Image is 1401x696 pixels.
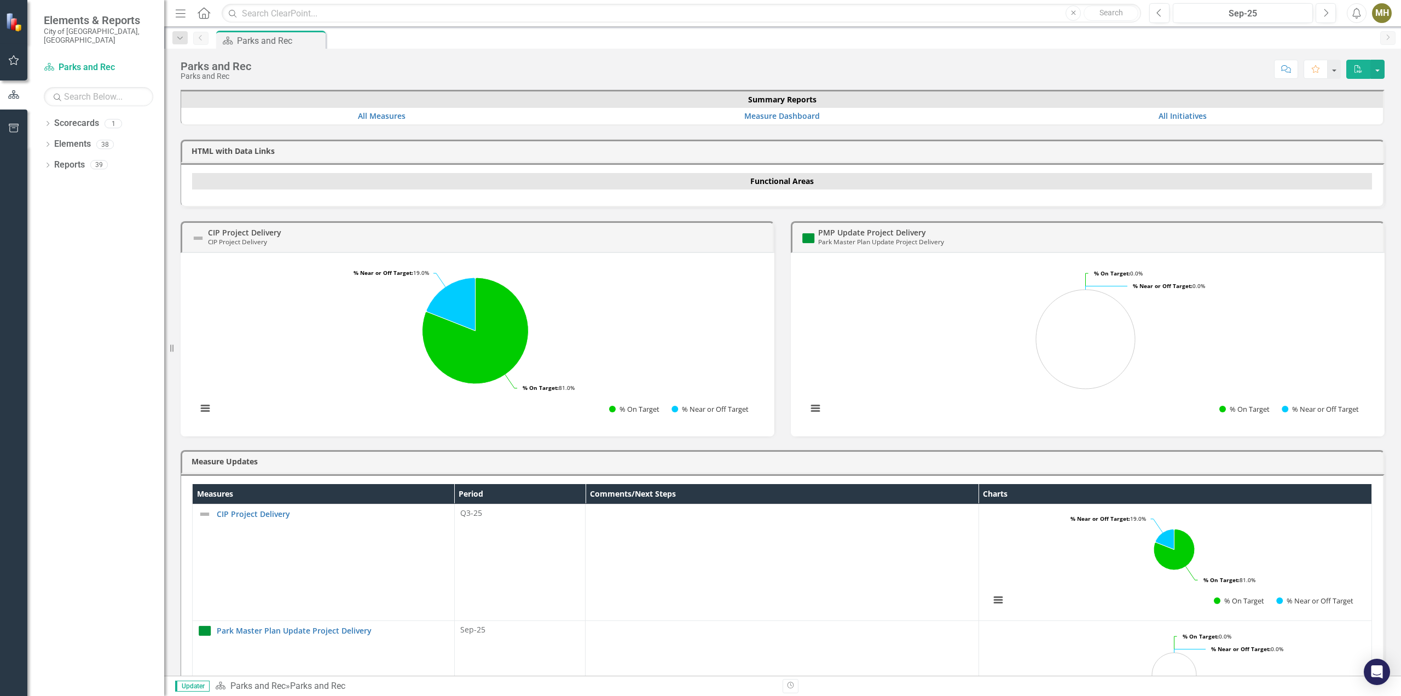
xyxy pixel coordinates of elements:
[1183,632,1219,640] tspan: % On Target:
[523,384,559,392] tspan: % On Target:
[1203,576,1240,584] tspan: % On Target:
[192,232,205,245] img: Not Defined
[217,626,449,635] a: Park Master Plan Update Project Delivery
[54,159,85,171] a: Reports
[1154,529,1195,570] path: % On Target, 80.95238095.
[44,27,153,45] small: City of [GEOGRAPHIC_DATA], [GEOGRAPHIC_DATA]
[523,384,575,392] text: 81.0%
[802,261,1369,425] svg: Interactive chart
[1133,282,1205,290] text: 0.0%
[354,269,429,277] text: 19.0%
[192,173,1372,189] th: Functional Areas
[1211,645,1283,653] text: 0.0%
[175,681,210,692] span: Updater
[354,269,413,277] tspan: % Near or Off Target:
[44,87,153,106] input: Search Below...
[44,14,153,27] span: Elements & Reports
[1203,576,1255,584] text: 81.0%
[1155,529,1174,549] path: % Near or Off Target, 19.04761905.
[54,138,91,151] a: Elements
[609,404,659,414] button: Show % On Target
[744,111,820,121] a: Measure Dashboard
[192,261,759,425] svg: Interactive chart
[215,680,774,693] div: »
[1219,404,1270,414] button: Show % On Target
[181,72,251,80] div: Parks and Rec
[358,111,406,121] a: All Measures
[1214,596,1264,606] button: Show % On Target
[460,624,580,635] div: Sep-25
[5,13,25,32] img: ClearPoint Strategy
[671,404,749,414] button: Show % Near or Off Target
[991,593,1006,608] button: View chart menu, Chart
[96,140,114,149] div: 38
[192,147,1377,155] h3: HTML with Data Links
[1070,515,1130,522] tspan: % Near or Off Target:
[586,504,979,620] td: Double-Click to Edit
[802,261,1374,425] div: Chart. Highcharts interactive chart.
[1070,515,1146,522] text: 19.0%
[808,401,823,416] button: View chart menu, Chart
[193,504,455,620] td: Double-Click to Edit Right Click for Context Menu
[1133,282,1192,290] tspan: % Near or Off Target:
[208,237,267,246] small: CIP Project Delivery
[818,237,944,246] small: Park Master Plan Update Project Delivery
[985,508,1366,617] div: Chart. Highcharts interactive chart.
[422,278,529,384] path: % On Target, 80.95238095.
[1084,5,1138,21] button: Search
[90,160,108,170] div: 39
[290,681,345,691] div: Parks and Rec
[985,508,1364,617] svg: Interactive chart
[426,278,475,331] path: % Near or Off Target, 19.04761905.
[198,624,211,637] img: On Target
[1094,269,1130,277] tspan: % On Target:
[181,60,251,72] div: Parks and Rec
[818,227,926,238] a: PMP Update Project Delivery
[1099,8,1123,17] span: Search
[222,4,1141,23] input: Search ClearPoint...
[802,232,815,245] img: On Target
[230,681,286,691] a: Parks and Rec
[198,401,213,416] button: View chart menu, Chart
[1211,645,1271,653] tspan: % Near or Off Target:
[1173,3,1313,23] button: Sep-25
[1364,659,1390,685] div: Open Intercom Messenger
[1276,596,1354,606] button: Show % Near or Off Target
[198,508,211,521] img: Not Defined
[1177,7,1309,20] div: Sep-25
[237,34,323,48] div: Parks and Rec
[460,508,580,519] div: Q3-25
[1094,269,1143,277] text: 0.0%
[54,117,99,130] a: Scorecards
[1159,111,1207,121] a: All Initiatives
[208,227,281,238] a: CIP Project Delivery
[1372,3,1392,23] button: MH
[1282,404,1359,414] button: Show % Near or Off Target
[217,510,449,518] a: CIP Project Delivery
[105,119,122,128] div: 1
[1183,632,1231,640] text: 0.0%
[44,61,153,74] a: Parks and Rec
[192,261,763,425] div: Chart. Highcharts interactive chart.
[181,91,1383,108] th: Summary Reports
[192,457,1377,465] h3: Measure Updates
